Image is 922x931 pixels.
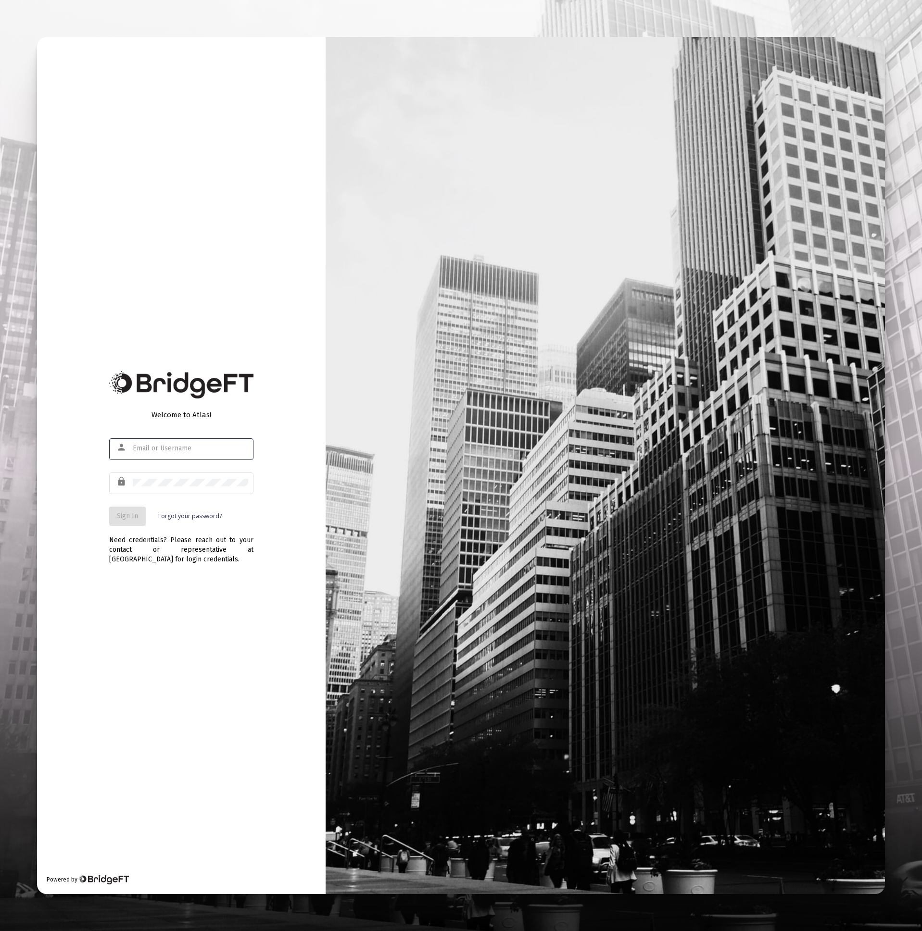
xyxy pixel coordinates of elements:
div: Powered by [47,875,129,884]
mat-icon: person [116,442,128,453]
a: Forgot your password? [158,511,222,521]
img: Bridge Financial Technology Logo [109,371,253,398]
input: Email or Username [133,445,248,452]
div: Need credentials? Please reach out to your contact or representative at [GEOGRAPHIC_DATA] for log... [109,526,253,564]
div: Welcome to Atlas! [109,410,253,420]
img: Bridge Financial Technology Logo [78,875,129,884]
span: Sign In [117,512,138,520]
mat-icon: lock [116,476,128,487]
button: Sign In [109,507,146,526]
